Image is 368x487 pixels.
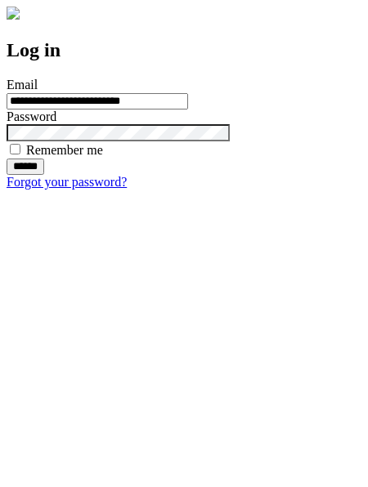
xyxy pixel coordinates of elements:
label: Remember me [26,143,103,157]
img: logo-4e3dc11c47720685a147b03b5a06dd966a58ff35d612b21f08c02c0306f2b779.png [7,7,20,20]
a: Forgot your password? [7,175,127,189]
h2: Log in [7,39,361,61]
label: Password [7,109,56,123]
label: Email [7,78,38,92]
